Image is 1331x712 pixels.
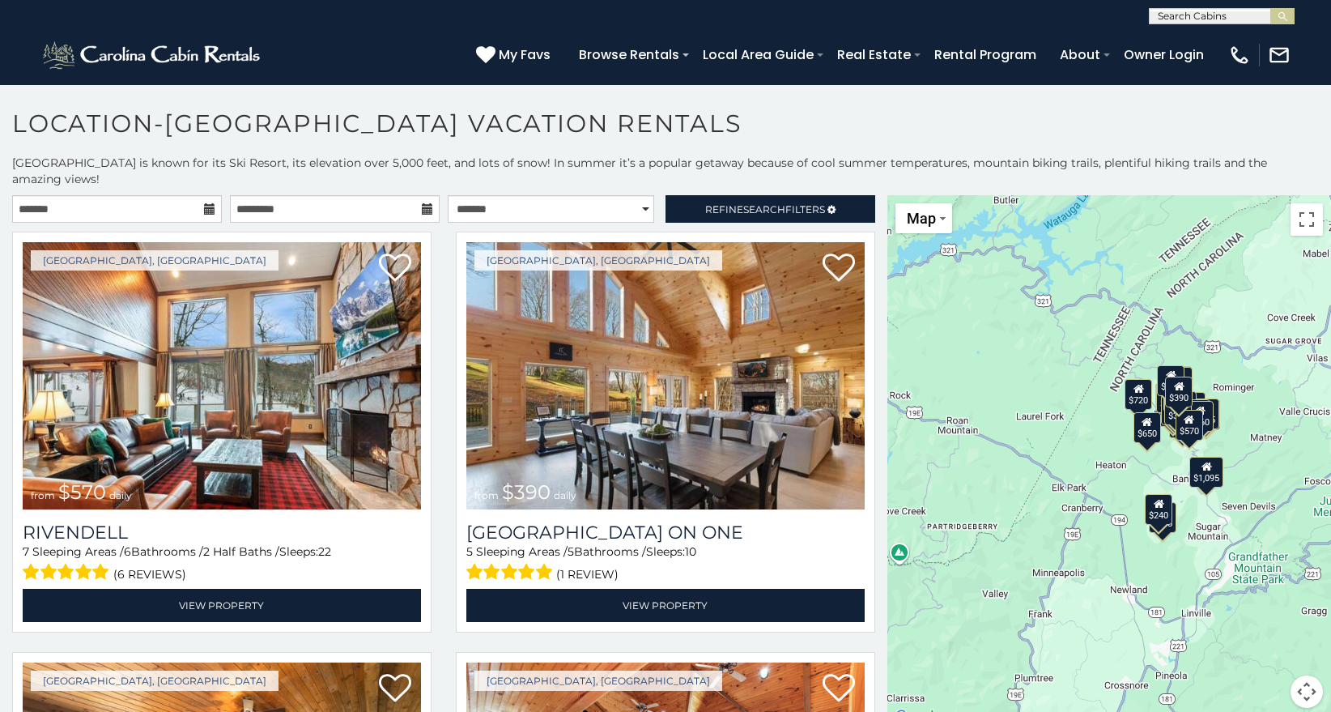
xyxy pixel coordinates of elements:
[109,489,132,501] span: daily
[1133,412,1161,443] div: $650
[1052,41,1108,69] a: About
[23,522,421,544] a: Rivendell
[1155,383,1183,414] div: $425
[823,252,855,286] a: Add to favorites
[554,489,576,501] span: daily
[1145,493,1172,524] div: $240
[499,45,551,65] span: My Favs
[466,589,865,622] a: View Property
[1291,203,1323,236] button: Toggle fullscreen view
[466,242,865,509] a: Fairway Lodge On One from $390 daily
[23,544,421,585] div: Sleeping Areas / Bathrooms / Sleeps:
[823,672,855,706] a: Add to favorites
[379,672,411,706] a: Add to favorites
[907,210,936,227] span: Map
[502,480,551,504] span: $390
[1116,41,1212,69] a: Owner Login
[31,489,55,501] span: from
[1156,382,1184,412] div: $425
[31,250,279,271] a: [GEOGRAPHIC_DATA], [GEOGRAPHIC_DATA]
[1161,394,1189,425] div: $300
[1193,399,1220,429] div: $430
[705,203,825,215] span: Refine Filters
[1165,377,1193,407] div: $390
[40,39,265,71] img: White-1-2.png
[23,242,421,509] img: Rivendell
[58,480,106,504] span: $570
[1192,399,1219,429] div: $435
[665,195,875,223] a: RefineSearchFilters
[466,544,473,559] span: 5
[1159,396,1187,427] div: $395
[1164,394,1192,424] div: $395
[23,544,29,559] span: 7
[474,489,499,501] span: from
[695,41,822,69] a: Local Area Guide
[474,250,722,271] a: [GEOGRAPHIC_DATA], [GEOGRAPHIC_DATA]
[568,544,574,559] span: 5
[1125,378,1152,409] div: $720
[1268,44,1291,66] img: mail-regular-white.png
[685,544,696,559] span: 10
[476,45,555,66] a: My Favs
[466,522,865,544] h3: Fairway Lodge On One
[466,242,865,509] img: Fairway Lodge On One
[124,544,131,559] span: 6
[474,671,722,691] a: [GEOGRAPHIC_DATA], [GEOGRAPHIC_DATA]
[556,564,619,585] span: (1 review)
[203,544,279,559] span: 2 Half Baths /
[379,252,411,286] a: Add to favorites
[466,544,865,585] div: Sleeping Areas / Bathrooms / Sleeps:
[829,41,919,69] a: Real Estate
[1183,399,1210,430] div: $190
[1157,365,1184,395] div: $150
[31,671,279,691] a: [GEOGRAPHIC_DATA], [GEOGRAPHIC_DATA]
[571,41,687,69] a: Browse Rentals
[466,522,865,544] a: [GEOGRAPHIC_DATA] On One
[895,203,952,233] button: Change map style
[23,242,421,509] a: Rivendell from $570 daily
[1291,676,1323,708] button: Map camera controls
[1149,501,1176,532] div: $355
[1228,44,1251,66] img: phone-regular-white.png
[743,203,785,215] span: Search
[113,564,186,585] span: (6 reviews)
[1176,409,1203,440] div: $570
[1189,457,1223,488] div: $1,095
[926,41,1044,69] a: Rental Program
[23,589,421,622] a: View Property
[1186,401,1214,432] div: $160
[318,544,331,559] span: 22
